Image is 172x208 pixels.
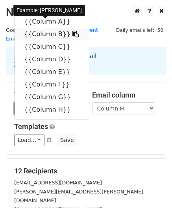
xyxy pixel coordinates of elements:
a: {{Column A}} [15,15,89,28]
h2: New Campaign [6,6,166,19]
small: Google Sheet: [6,27,98,42]
iframe: Chat Widget [133,170,172,208]
span: Daily emails left: 50 [113,26,166,35]
a: Templates [14,122,48,131]
button: Save [57,134,77,146]
a: {{Column B}} [15,28,89,40]
div: 1. Write your email in Gmail 2. Click [8,52,164,70]
h5: Email column [92,91,158,99]
a: {{Column C}} [15,40,89,53]
div: Example: [PERSON_NAME] [13,5,85,16]
small: [PERSON_NAME][EMAIL_ADDRESS][PERSON_NAME][DOMAIN_NAME] [14,189,143,204]
small: [EMAIL_ADDRESS][DOMAIN_NAME] [14,180,102,186]
a: {{Column H}} [15,103,89,116]
a: Daily emails left: 50 [113,27,166,33]
a: {{Column E}} [15,66,89,78]
a: Load... [14,134,44,146]
a: {{Column F}} [15,78,89,91]
a: {{Column G}} [15,91,89,103]
h5: 12 Recipients [14,167,158,175]
a: {{Column D}} [15,53,89,66]
a: Booked Mentee Parent Emails [6,27,98,42]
